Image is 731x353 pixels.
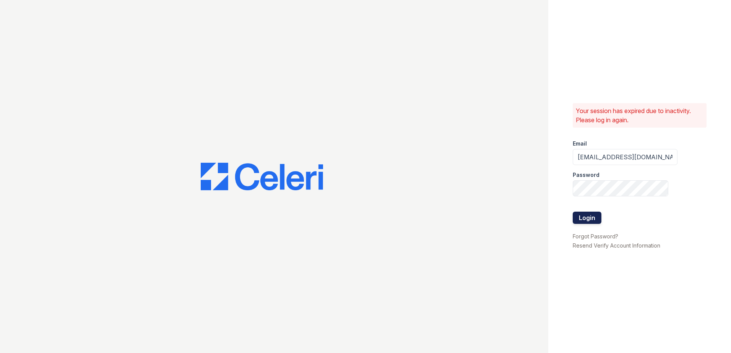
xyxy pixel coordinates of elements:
[573,233,618,240] a: Forgot Password?
[573,171,599,179] label: Password
[573,140,587,147] label: Email
[573,242,660,249] a: Resend Verify Account Information
[573,212,601,224] button: Login
[576,106,703,125] p: Your session has expired due to inactivity. Please log in again.
[201,163,323,190] img: CE_Logo_Blue-a8612792a0a2168367f1c8372b55b34899dd931a85d93a1a3d3e32e68fde9ad4.png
